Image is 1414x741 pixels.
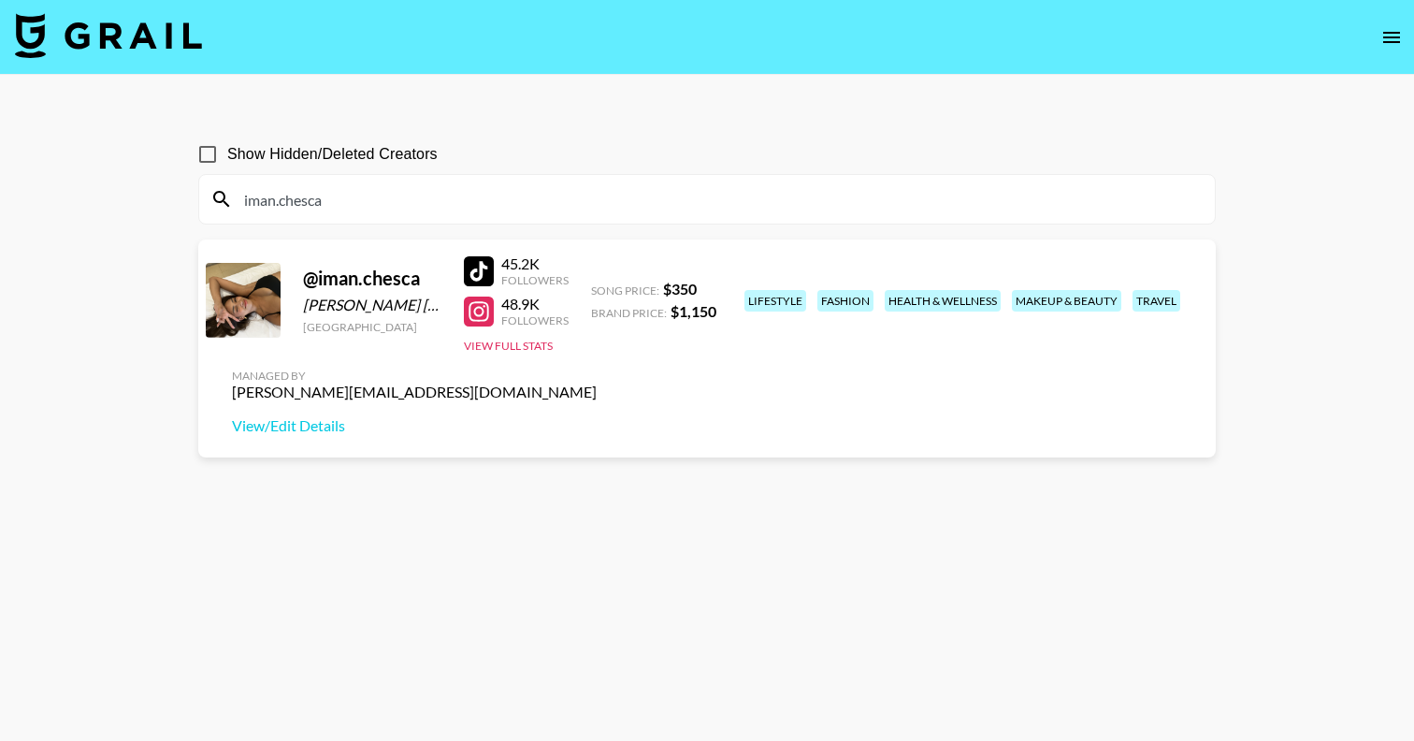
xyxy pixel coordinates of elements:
[501,273,569,287] div: Followers
[233,184,1204,214] input: Search by User Name
[232,383,597,401] div: [PERSON_NAME][EMAIL_ADDRESS][DOMAIN_NAME]
[1012,290,1121,312] div: makeup & beauty
[464,339,553,353] button: View Full Stats
[15,13,202,58] img: Grail Talent
[591,306,667,320] span: Brand Price:
[591,283,659,298] span: Song Price:
[1133,290,1180,312] div: travel
[671,302,716,320] strong: $ 1,150
[303,267,441,290] div: @ iman.chesca
[232,369,597,383] div: Managed By
[817,290,873,312] div: fashion
[501,295,569,313] div: 48.9K
[1373,19,1410,56] button: open drawer
[227,143,438,166] span: Show Hidden/Deleted Creators
[744,290,806,312] div: lifestyle
[303,296,441,314] div: [PERSON_NAME] [PERSON_NAME]
[663,280,697,298] strong: $ 350
[501,313,569,327] div: Followers
[303,320,441,334] div: [GEOGRAPHIC_DATA]
[885,290,1001,312] div: health & wellness
[501,254,569,273] div: 45.2K
[232,416,597,435] a: View/Edit Details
